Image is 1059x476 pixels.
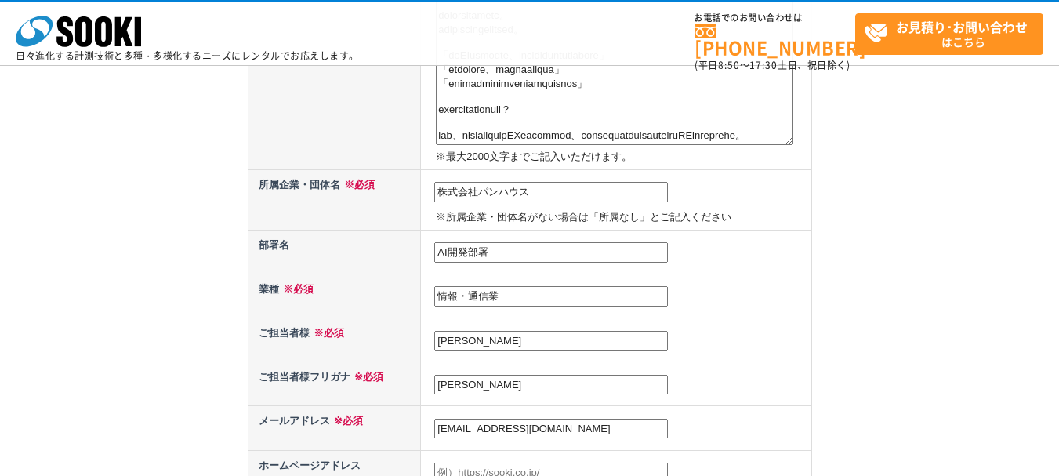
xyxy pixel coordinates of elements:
a: [PHONE_NUMBER] [695,24,855,56]
p: 日々進化する計測技術と多種・多様化するニーズにレンタルでお応えします。 [16,51,359,60]
strong: お見積り･お問い合わせ [896,17,1028,36]
span: 8:50 [718,58,740,72]
span: はこちら [864,14,1043,53]
span: 17:30 [749,58,778,72]
th: ご担当者様 [248,318,421,362]
input: 業種不明の場合、事業内容を記載ください [434,286,668,307]
th: ご担当者様フリガナ [248,362,421,406]
span: (平日 ～ 土日、祝日除く) [695,58,850,72]
th: 部署名 [248,230,421,274]
p: ※最大2000文字までご記入いただけます。 [436,149,807,165]
input: 例）株式会社ソーキ [434,182,668,202]
p: ※所属企業・団体名がない場合は「所属なし」とご記入ください [436,209,807,226]
span: ※必須 [350,371,383,383]
input: 例）創紀 太郎 [434,331,668,351]
th: 業種 [248,274,421,318]
span: ※必須 [310,327,344,339]
a: お見積り･お問い合わせはこちら [855,13,1043,55]
th: メールアドレス [248,406,421,450]
span: ※必須 [340,179,375,191]
input: 例）カスタマーサポート部 [434,242,668,263]
input: 例）ソーキ タロウ [434,375,668,395]
span: ※必須 [330,415,363,427]
span: お電話でのお問い合わせは [695,13,855,23]
span: ※必須 [279,283,314,295]
input: 例）example@sooki.co.jp [434,419,668,439]
th: 所属企業・団体名 [248,169,421,230]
